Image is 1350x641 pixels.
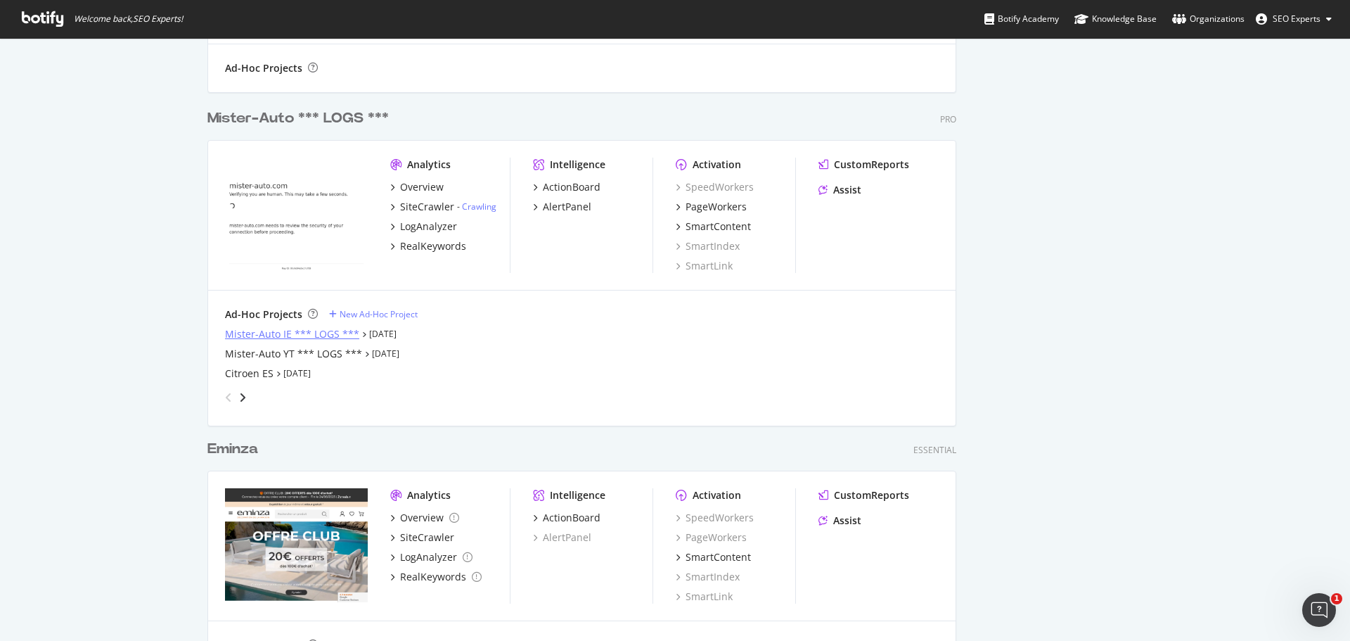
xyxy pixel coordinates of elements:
a: RealKeywords [390,239,466,253]
div: Activation [693,488,741,502]
a: SiteCrawler- Crawling [390,200,496,214]
a: Overview [390,180,444,194]
a: SmartContent [676,220,751,234]
div: Overview [400,180,444,194]
a: PageWorkers [676,531,747,545]
a: CustomReports [818,488,909,502]
a: SmartLink [676,259,733,273]
a: PageWorkers [676,200,747,214]
div: Analytics [407,488,451,502]
div: Pro [940,113,956,125]
a: SmartContent [676,550,751,564]
span: Welcome back, SEO Experts ! [74,13,183,25]
a: Citroen ES [225,367,274,381]
div: PageWorkers [686,200,747,214]
div: SmartContent [686,220,751,234]
a: RealKeywords [390,570,482,584]
div: ActionBoard [543,180,600,194]
div: Essential [913,444,956,456]
div: SiteCrawler [400,531,454,545]
a: SmartIndex [676,239,740,253]
a: SpeedWorkers [676,511,754,525]
span: 1 [1331,593,1342,604]
a: Assist [818,514,861,528]
a: ActionBoard [533,180,600,194]
div: Organizations [1172,12,1245,26]
div: Ad-Hoc Projects [225,61,302,75]
img: mister-auto.com [225,158,368,272]
div: AlertPanel [543,200,591,214]
div: Eminza [207,439,258,459]
div: Assist [833,514,861,528]
a: [DATE] [369,328,397,340]
a: Overview [390,511,459,525]
div: New Ad-Hoc Project [340,308,418,320]
a: Crawling [462,201,496,212]
div: Botify Academy [984,12,1059,26]
div: Intelligence [550,158,605,172]
a: AlertPanel [533,531,591,545]
a: CustomReports [818,158,909,172]
div: SiteCrawler [400,200,454,214]
a: AlertPanel [533,200,591,214]
a: [DATE] [283,367,311,379]
div: Knowledge Base [1074,12,1157,26]
div: SmartContent [686,550,751,564]
iframe: Intercom live chat [1302,593,1336,627]
a: [DATE] [372,348,399,360]
div: RealKeywords [400,239,466,253]
a: SpeedWorkers [676,180,754,194]
div: Activation [693,158,741,172]
div: LogAnalyzer [400,220,457,234]
div: Ad-Hoc Projects [225,307,302,322]
a: New Ad-Hoc Project [329,308,418,320]
a: LogAnalyzer [390,550,472,564]
a: Eminza [207,439,264,459]
div: LogAnalyzer [400,550,457,564]
div: CustomReports [834,158,909,172]
div: Analytics [407,158,451,172]
div: RealKeywords [400,570,466,584]
div: Assist [833,183,861,197]
div: angle-left [219,386,238,409]
div: - [457,201,496,212]
button: SEO Experts [1245,8,1343,30]
div: ActionBoard [543,511,600,525]
div: Overview [400,511,444,525]
div: CustomReports [834,488,909,502]
a: Assist [818,183,861,197]
a: LogAnalyzer [390,220,457,234]
a: ActionBoard [533,511,600,525]
a: SmartLink [676,590,733,604]
a: SiteCrawler [390,531,454,545]
a: SmartIndex [676,570,740,584]
span: SEO Experts [1273,13,1320,25]
div: angle-right [238,391,247,405]
img: eminza.com [225,488,368,602]
div: Intelligence [550,488,605,502]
